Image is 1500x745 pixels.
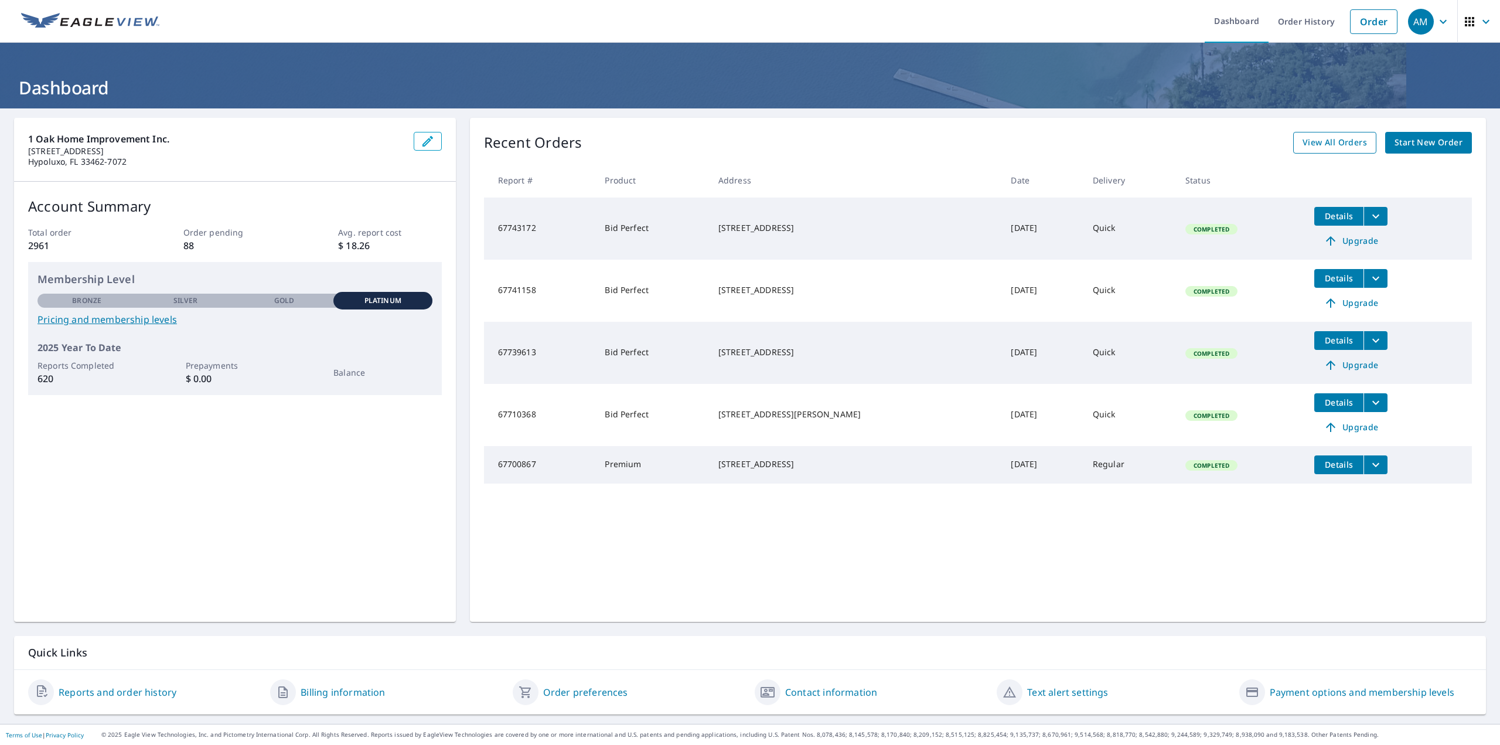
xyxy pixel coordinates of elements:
[14,76,1486,100] h1: Dashboard
[484,384,596,446] td: 67710368
[1314,356,1387,375] a: Upgrade
[1363,207,1387,226] button: filesDropdownBtn-67743172
[28,239,131,253] p: 2961
[1083,163,1176,198] th: Delivery
[718,409,992,420] div: [STREET_ADDRESS][PERSON_NAME]
[1314,418,1387,437] a: Upgrade
[595,198,708,260] td: Bid Perfect
[28,645,1472,660] p: Quick Links
[718,458,992,470] div: [STREET_ADDRESS]
[1395,135,1462,150] span: Start New Order
[1314,232,1387,250] a: Upgrade
[1001,384,1083,446] td: [DATE]
[1001,163,1083,198] th: Date
[1314,294,1387,312] a: Upgrade
[37,271,432,287] p: Membership Level
[595,163,708,198] th: Product
[1314,269,1363,288] button: detailsBtn-67741158
[709,163,1001,198] th: Address
[173,295,198,306] p: Silver
[46,731,84,739] a: Privacy Policy
[1363,331,1387,350] button: filesDropdownBtn-67739613
[1321,234,1380,248] span: Upgrade
[1001,446,1083,484] td: [DATE]
[595,322,708,384] td: Bid Perfect
[183,239,287,253] p: 88
[28,146,404,157] p: [STREET_ADDRESS]
[28,196,442,217] p: Account Summary
[1321,335,1356,346] span: Details
[484,322,596,384] td: 67739613
[21,13,159,30] img: EV Logo
[338,226,441,239] p: Avg. report cost
[1314,393,1363,412] button: detailsBtn-67710368
[37,372,136,386] p: 620
[1408,9,1434,35] div: AM
[718,222,992,234] div: [STREET_ADDRESS]
[1083,322,1176,384] td: Quick
[364,295,401,306] p: Platinum
[28,157,404,167] p: Hypoluxo, FL 33462-7072
[1350,9,1397,34] a: Order
[1293,132,1376,154] a: View All Orders
[1321,420,1380,434] span: Upgrade
[1363,269,1387,288] button: filesDropdownBtn-67741158
[1314,331,1363,350] button: detailsBtn-67739613
[595,446,708,484] td: Premium
[1321,210,1356,222] span: Details
[1270,685,1454,699] a: Payment options and membership levels
[484,446,596,484] td: 67700867
[72,295,101,306] p: Bronze
[1176,163,1305,198] th: Status
[1314,455,1363,474] button: detailsBtn-67700867
[1385,132,1472,154] a: Start New Order
[1001,322,1083,384] td: [DATE]
[59,685,176,699] a: Reports and order history
[1321,358,1380,372] span: Upgrade
[186,359,284,372] p: Prepayments
[1001,198,1083,260] td: [DATE]
[1363,455,1387,474] button: filesDropdownBtn-67700867
[1001,260,1083,322] td: [DATE]
[1083,384,1176,446] td: Quick
[1187,411,1236,420] span: Completed
[28,132,404,146] p: 1 Oak Home Improvement Inc.
[1363,393,1387,412] button: filesDropdownBtn-67710368
[718,346,992,358] div: [STREET_ADDRESS]
[183,226,287,239] p: Order pending
[1321,459,1356,470] span: Details
[1314,207,1363,226] button: detailsBtn-67743172
[1303,135,1367,150] span: View All Orders
[37,341,432,355] p: 2025 Year To Date
[37,312,432,326] a: Pricing and membership levels
[37,359,136,372] p: Reports Completed
[484,260,596,322] td: 67741158
[28,226,131,239] p: Total order
[301,685,385,699] a: Billing information
[543,685,628,699] a: Order preferences
[274,295,294,306] p: Gold
[1321,397,1356,408] span: Details
[186,372,284,386] p: $ 0.00
[1187,461,1236,470] span: Completed
[1187,225,1236,233] span: Completed
[1321,273,1356,284] span: Details
[484,163,596,198] th: Report #
[785,685,877,699] a: Contact information
[338,239,441,253] p: $ 18.26
[6,731,42,739] a: Terms of Use
[333,366,432,379] p: Balance
[101,730,1494,739] p: © 2025 Eagle View Technologies, Inc. and Pictometry International Corp. All Rights Reserved. Repo...
[484,198,596,260] td: 67743172
[484,132,582,154] p: Recent Orders
[1187,287,1236,295] span: Completed
[1027,685,1108,699] a: Text alert settings
[718,284,992,296] div: [STREET_ADDRESS]
[1187,349,1236,358] span: Completed
[1083,446,1176,484] td: Regular
[1321,296,1380,310] span: Upgrade
[1083,260,1176,322] td: Quick
[6,732,84,739] p: |
[595,260,708,322] td: Bid Perfect
[1083,198,1176,260] td: Quick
